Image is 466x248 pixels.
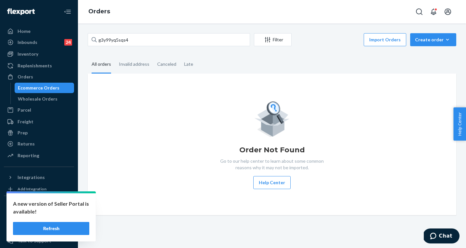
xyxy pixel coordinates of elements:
div: Canceled [157,56,176,73]
button: Refresh [13,222,89,235]
a: Replenishments [4,61,74,71]
div: 24 [64,39,72,46]
a: Parcel [4,105,74,115]
a: Freight [4,117,74,127]
a: Ecommerce Orders [15,83,74,93]
div: Reporting [18,152,39,159]
div: Integrations [18,174,45,181]
div: Filter [254,36,291,43]
a: Orders [88,8,110,15]
div: All orders [92,56,111,74]
div: Replenishments [18,62,52,69]
button: Help Center [253,176,291,189]
a: Returns [4,139,74,149]
button: Open Search Box [413,5,426,18]
div: Late [184,56,193,73]
div: Parcel [18,107,31,113]
div: Inventory [18,51,38,57]
div: Inbounds [18,39,37,46]
h1: Order Not Found [239,145,305,155]
a: Prep [4,128,74,138]
div: Wholesale Orders [18,96,57,102]
a: Add Fast Tag [4,214,74,222]
input: Search orders [88,33,250,46]
a: Reporting [4,150,74,161]
a: Wholesale Orders [15,94,74,104]
div: Create order [415,36,451,43]
a: Inbounds24 [4,37,74,48]
div: Orders [18,74,33,80]
a: Orders [4,72,74,82]
a: Home [4,26,74,36]
button: Open account menu [441,5,454,18]
a: Add Integration [4,185,74,193]
img: Empty list [254,100,290,137]
button: Integrations [4,172,74,183]
img: Flexport logo [7,8,35,15]
button: Close Navigation [61,5,74,18]
button: Help Center [453,107,466,141]
a: Inventory [4,49,74,59]
div: Invalid address [119,56,149,73]
iframe: Opens a widget where you can chat to one of our agents [424,228,460,245]
div: Prep [18,130,28,136]
p: Go to our help center to learn about some common reasons why it may not be imported. [215,158,329,171]
button: Talk to Support [4,236,74,246]
button: Fast Tags [4,201,74,212]
div: Ecommerce Orders [18,85,59,91]
button: Filter [254,33,292,46]
div: Add Integration [18,186,46,192]
ol: breadcrumbs [83,2,115,21]
div: Home [18,28,31,34]
button: Open notifications [427,5,440,18]
button: Import Orders [364,33,406,46]
a: Settings [4,225,74,235]
button: Create order [410,33,456,46]
div: Returns [18,141,35,147]
div: Freight [18,118,33,125]
p: A new version of Seller Portal is available! [13,200,89,215]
